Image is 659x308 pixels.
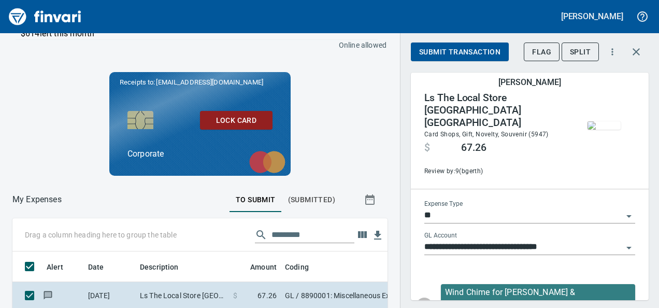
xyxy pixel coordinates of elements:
span: Date [88,261,118,273]
label: GL Account [424,233,457,239]
span: Alert [47,261,63,273]
button: Flag [524,43,560,62]
span: Coding [285,261,309,273]
p: Corporate [127,148,273,160]
nav: breadcrumb [12,193,62,206]
button: Submit Transaction [411,43,509,62]
p: $614 left this month [21,27,378,40]
img: mastercard.svg [244,146,291,179]
span: To Submit [236,193,276,206]
span: $ [233,290,237,301]
span: Amount [237,261,277,273]
button: Open [622,209,636,223]
h5: [PERSON_NAME] [561,11,623,22]
span: Card Shops, Gift, Novelty, Souvenir (5947) [424,131,549,138]
button: Show transactions within a particular date range [354,187,388,212]
h5: [PERSON_NAME] [498,77,561,88]
button: [PERSON_NAME] [558,8,626,24]
span: [EMAIL_ADDRESS][DOMAIN_NAME] [155,77,264,87]
button: Lock Card [200,111,273,130]
button: Download Table [370,228,385,243]
span: $ [424,142,430,154]
span: Has messages [42,292,53,299]
button: Split [562,43,599,62]
span: Split [570,46,591,59]
h4: Ls The Local Store [GEOGRAPHIC_DATA] [GEOGRAPHIC_DATA] [424,92,565,129]
span: Description [140,261,179,273]
span: Description [140,261,192,273]
label: Expense Type [424,201,463,207]
span: Flag [532,46,551,59]
button: Open [622,241,636,255]
button: Choose columns to display [354,227,370,243]
p: Online allowed [5,40,386,50]
img: receipts%2Fmarketjohnson%2F2025-08-22%2FB10Eozaul2f2NYltSRKTKPZFpSw1__UYzSOC6EVoHNQMpus3Xj.jpg [588,121,621,130]
p: My Expenses [12,193,62,206]
span: Date [88,261,104,273]
span: 67.26 [257,290,277,301]
span: Coding [285,261,322,273]
span: Review by: 9 (bgerth) [424,166,565,177]
p: Receipts to: [120,77,280,88]
button: More [601,40,624,63]
span: Alert [47,261,77,273]
span: Lock Card [208,114,264,127]
span: (Submitted) [288,193,335,206]
span: Submit Transaction [419,46,500,59]
p: Drag a column heading here to group the table [25,230,177,240]
span: 67.26 [461,142,486,154]
img: Finvari [6,4,84,29]
span: Amount [250,261,277,273]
